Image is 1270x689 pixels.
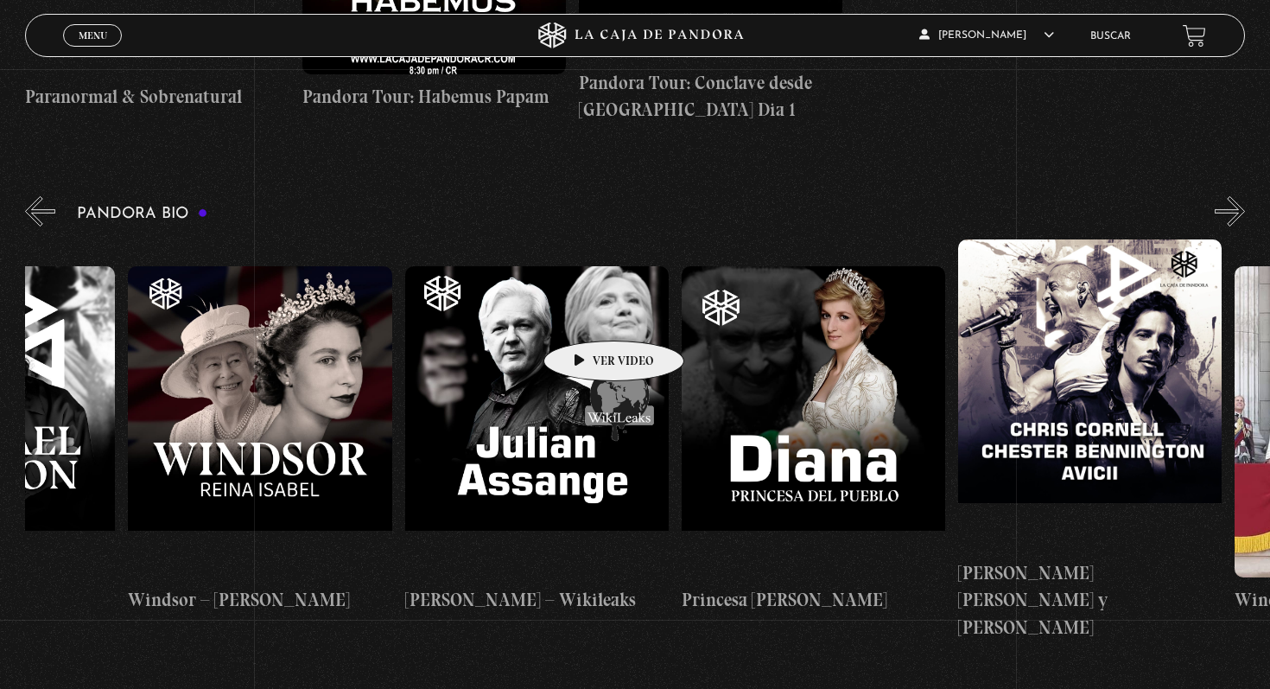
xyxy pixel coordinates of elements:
a: View your shopping cart [1183,23,1206,47]
a: [PERSON_NAME] [PERSON_NAME] y [PERSON_NAME] [958,239,1222,641]
span: Menu [79,30,107,41]
span: [PERSON_NAME] [919,30,1054,41]
h4: Windsor – [PERSON_NAME] [128,586,391,614]
button: Next [1215,196,1245,226]
h4: [PERSON_NAME] – Wikileaks [405,586,669,614]
h4: Pandora Tour: Habemus Papam [302,83,566,111]
a: Princesa [PERSON_NAME] [682,239,945,641]
a: Windsor – [PERSON_NAME] [128,239,391,641]
h4: Paranormal & Sobrenatural [25,83,289,111]
h4: Princesa [PERSON_NAME] [682,586,945,614]
h4: Pandora Tour: Conclave desde [GEOGRAPHIC_DATA] Dia 1 [579,69,842,124]
span: Cerrar [73,45,113,57]
a: Buscar [1090,31,1131,41]
a: [PERSON_NAME] – Wikileaks [405,239,669,641]
h4: [PERSON_NAME] [PERSON_NAME] y [PERSON_NAME] [958,559,1222,641]
h3: Pandora Bio [77,206,207,222]
button: Previous [25,196,55,226]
